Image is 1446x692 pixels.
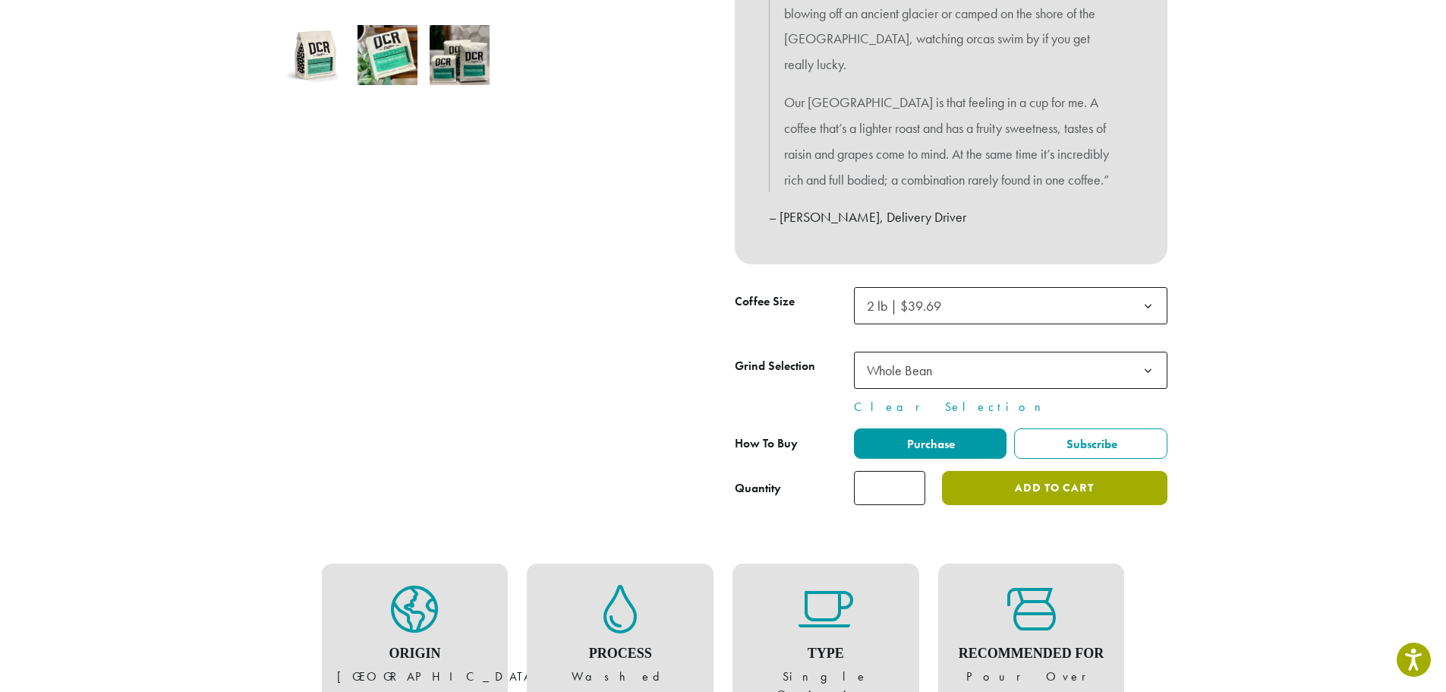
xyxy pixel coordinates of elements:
[942,471,1167,505] button: Add to cart
[953,585,1110,687] figure: Pour Over
[285,25,345,85] img: Papua New Guinea
[861,355,947,385] span: Whole Bean
[953,646,1110,662] h4: Recommended For
[542,646,698,662] h4: Process
[337,585,493,687] figure: [GEOGRAPHIC_DATA]
[735,291,854,313] label: Coffee Size
[784,90,1118,192] p: Our [GEOGRAPHIC_DATA] is that feeling in a cup for me. A coffee that’s a lighter roast and has a ...
[542,585,698,687] figure: Washed
[735,435,798,451] span: How To Buy
[748,646,904,662] h4: Type
[867,362,932,379] span: Whole Bean
[905,436,955,452] span: Purchase
[1064,436,1117,452] span: Subscribe
[867,297,941,314] span: 2 lb | $39.69
[854,287,1167,324] span: 2 lb | $39.69
[854,398,1167,416] a: Clear Selection
[735,479,781,498] div: Quantity
[769,204,1133,230] p: – [PERSON_NAME], Delivery Driver
[854,471,925,505] input: Product quantity
[861,291,956,321] span: 2 lb | $39.69
[358,25,417,85] img: Papua New Guinea - Image 2
[430,25,490,85] img: Papua New Guinea - Image 3
[337,646,493,662] h4: Origin
[735,355,854,378] label: Grind Selection
[854,352,1167,389] span: Whole Bean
